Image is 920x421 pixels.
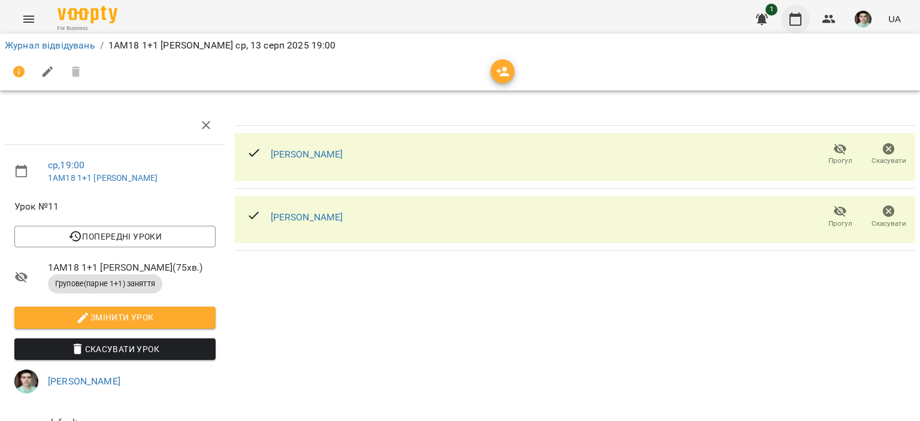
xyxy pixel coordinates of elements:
[100,38,104,53] li: /
[871,156,906,166] span: Скасувати
[271,211,343,223] a: [PERSON_NAME]
[48,375,120,387] a: [PERSON_NAME]
[57,25,117,32] span: For Business
[48,173,158,183] a: 1АМ18 1+1 [PERSON_NAME]
[48,261,216,275] span: 1АМ18 1+1 [PERSON_NAME] ( 75 хв. )
[888,13,901,25] span: UA
[816,200,864,234] button: Прогул
[14,369,38,393] img: 8482cb4e613eaef2b7d25a10e2b5d949.jpg
[57,6,117,23] img: Voopty Logo
[271,149,343,160] a: [PERSON_NAME]
[24,342,206,356] span: Скасувати Урок
[5,40,95,51] a: Журнал відвідувань
[5,38,915,53] nav: breadcrumb
[828,219,852,229] span: Прогул
[14,307,216,328] button: Змінити урок
[108,38,336,53] p: 1АМ18 1+1 [PERSON_NAME] ср, 13 серп 2025 19:00
[24,310,206,325] span: Змінити урок
[871,219,906,229] span: Скасувати
[48,278,162,289] span: Групове(парне 1+1) заняття
[828,156,852,166] span: Прогул
[765,4,777,16] span: 1
[864,138,913,171] button: Скасувати
[883,8,906,30] button: UA
[855,11,871,28] img: 8482cb4e613eaef2b7d25a10e2b5d949.jpg
[864,200,913,234] button: Скасувати
[14,226,216,247] button: Попередні уроки
[48,159,84,171] a: ср , 19:00
[14,5,43,34] button: Menu
[816,138,864,171] button: Прогул
[24,229,206,244] span: Попередні уроки
[14,338,216,360] button: Скасувати Урок
[14,199,216,214] span: Урок №11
